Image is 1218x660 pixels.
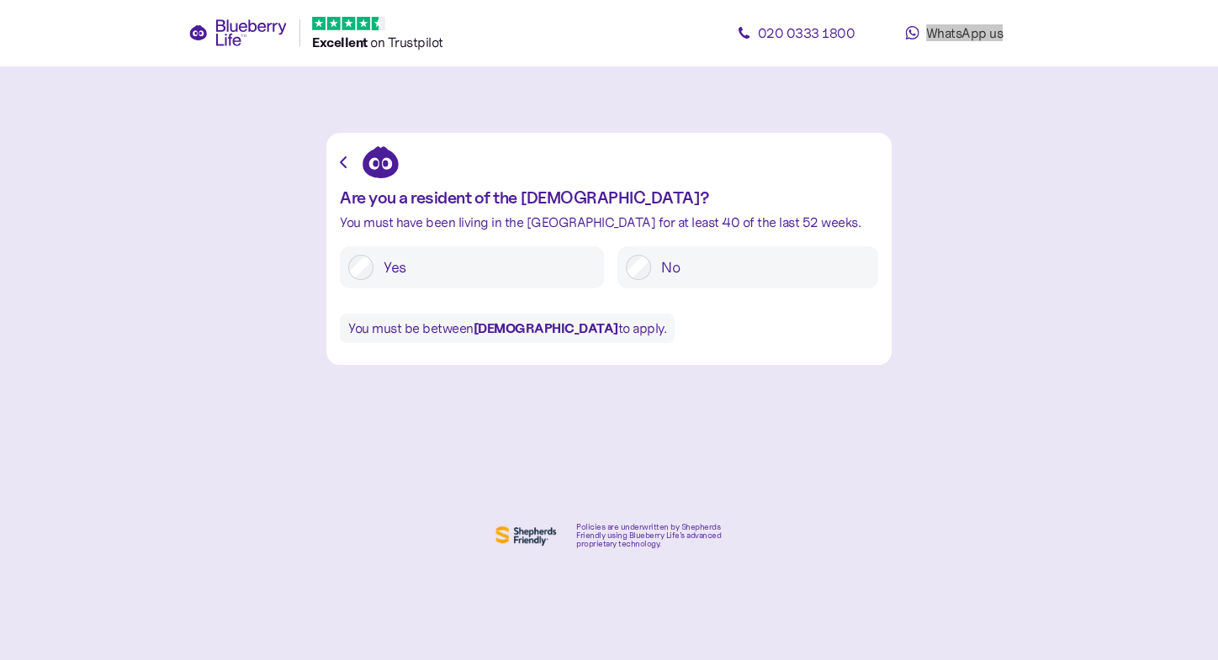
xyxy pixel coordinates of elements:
span: 020 0333 1800 [758,24,855,41]
div: Policies are underwritten by Shepherds Friendly using Blueberry Life’s advanced proprietary techn... [576,523,726,548]
div: Are you a resident of the [DEMOGRAPHIC_DATA]? [340,188,878,207]
label: Yes [373,255,596,280]
a: 020 0333 1800 [720,16,871,50]
img: Shephers Friendly [492,522,559,549]
span: Excellent ️ [312,34,370,50]
span: WhatsApp us [926,24,1004,41]
label: No [651,255,870,280]
a: WhatsApp us [878,16,1030,50]
b: [DEMOGRAPHIC_DATA] [474,319,618,336]
div: You must be between to apply. [340,314,675,343]
span: on Trustpilot [370,34,443,50]
div: You must have been living in the [GEOGRAPHIC_DATA] for at least 40 of the last 52 weeks. [340,215,878,230]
